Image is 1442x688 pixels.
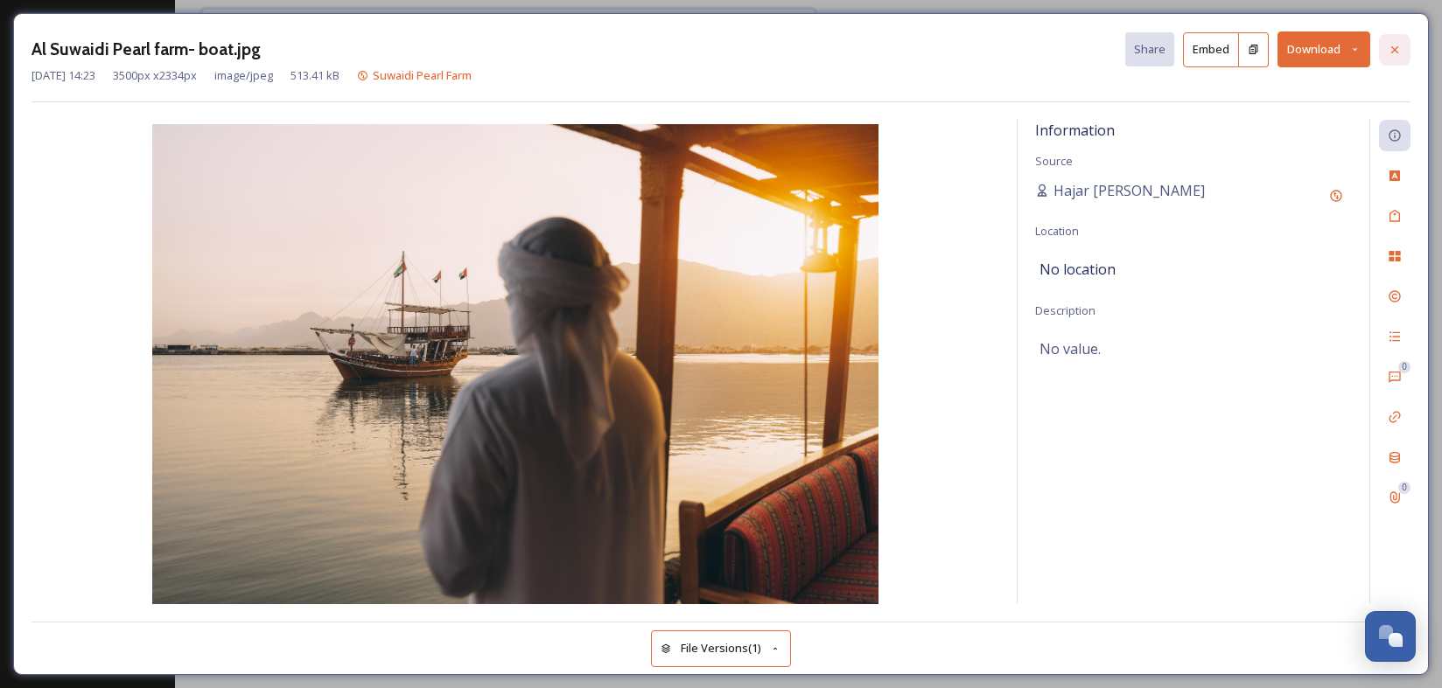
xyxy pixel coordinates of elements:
button: Download [1277,31,1370,67]
button: File Versions(1) [651,630,791,666]
button: Share [1125,32,1174,66]
span: image/jpeg [214,67,273,84]
img: DFABDC9E-210E-402D-AA3489657DF9FFA6.jpg [31,124,999,608]
span: Source [1035,153,1073,169]
span: [DATE] 14:23 [31,67,95,84]
h3: Al Suwaidi Pearl farm- boat.jpg [31,37,261,62]
span: Information [1035,121,1115,140]
span: 3500 px x 2334 px [113,67,197,84]
span: No location [1039,259,1116,280]
div: 0 [1398,482,1410,494]
span: Location [1035,223,1079,239]
span: 513.41 kB [290,67,339,84]
div: 0 [1398,361,1410,373]
button: Embed [1183,32,1239,67]
span: Suwaidi Pearl Farm [373,67,472,83]
span: Description [1035,302,1095,318]
span: Hajar [PERSON_NAME] [1053,180,1205,201]
span: No value. [1039,338,1101,359]
button: Open Chat [1365,611,1416,662]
